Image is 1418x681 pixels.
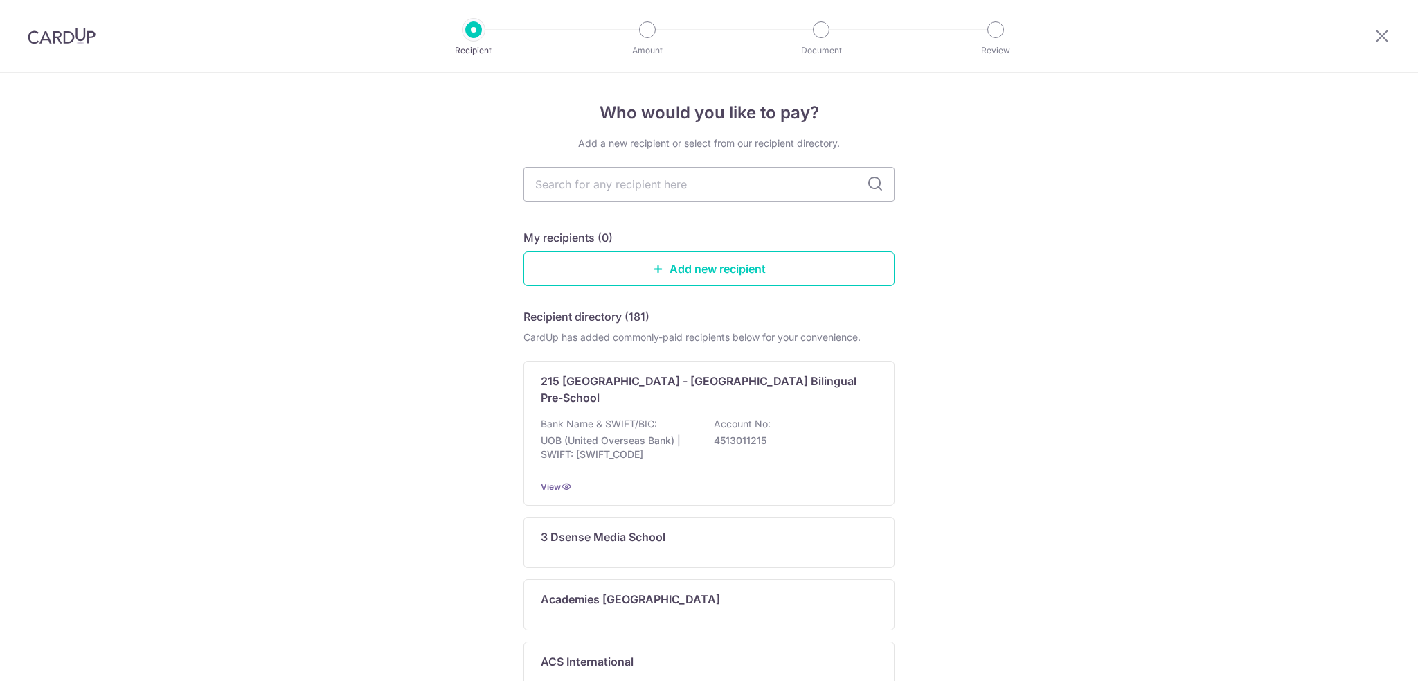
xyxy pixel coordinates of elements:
[714,434,869,448] p: 4513011215
[770,44,872,58] p: Document
[541,434,696,461] p: UOB (United Overseas Bank) | SWIFT: [SWIFT_CODE]
[541,417,657,431] p: Bank Name & SWIFT/BIC:
[523,308,649,325] h5: Recipient directory (181)
[523,330,895,344] div: CardUp has added commonly-paid recipients below for your convenience.
[541,481,561,492] a: View
[523,136,895,150] div: Add a new recipient or select from our recipient directory.
[541,591,720,608] p: Academies [GEOGRAPHIC_DATA]
[523,229,613,246] h5: My recipients (0)
[541,529,665,545] p: 3 Dsense Media School
[596,44,699,58] p: Amount
[523,251,895,286] a: Add new recipient
[523,100,895,125] h4: Who would you like to pay?
[1329,639,1404,674] iframe: Opens a widget where you can find more information
[714,417,771,431] p: Account No:
[944,44,1047,58] p: Review
[541,653,634,670] p: ACS International
[523,167,895,202] input: Search for any recipient here
[28,28,96,44] img: CardUp
[422,44,525,58] p: Recipient
[541,373,861,406] p: 215 [GEOGRAPHIC_DATA] - [GEOGRAPHIC_DATA] Bilingual Pre-School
